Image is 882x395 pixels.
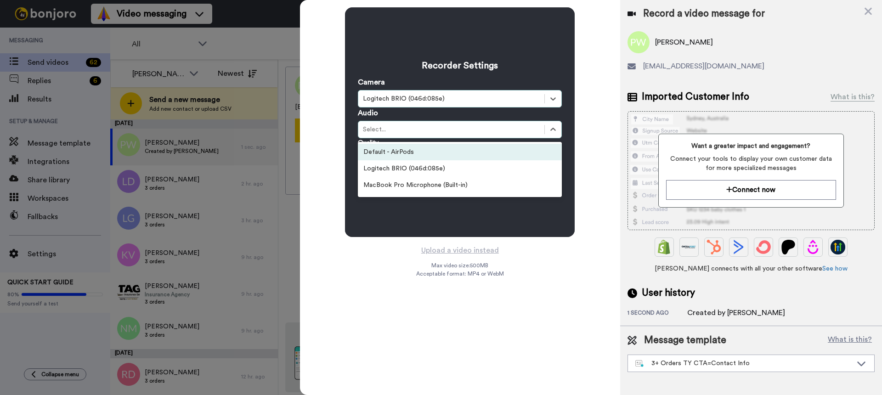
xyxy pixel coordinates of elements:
div: Logitech BRIO (046d:085e) [358,160,562,177]
span: User history [642,286,695,300]
div: AirPods [358,193,562,210]
img: Drip [806,240,820,254]
label: Camera [358,77,385,88]
a: See how [822,265,848,272]
span: Want a greater impact and engagement? [666,141,836,151]
div: Default - AirPods [358,144,562,160]
div: MacBook Pro Microphone (Built-in) [358,177,562,193]
span: Max video size: 500 MB [431,262,488,269]
div: 1 second ago [628,309,687,318]
img: Patreon [781,240,796,254]
label: Audio [358,107,378,118]
button: Connect now [666,180,836,200]
span: [EMAIL_ADDRESS][DOMAIN_NAME] [643,61,764,72]
img: nextgen-template.svg [635,360,644,367]
img: Hubspot [707,240,721,254]
div: 3+ Orders TY CTA=Contact Info [635,359,852,368]
img: Ontraport [682,240,696,254]
button: What is this? [825,333,875,347]
span: Connect your tools to display your own customer data for more specialized messages [666,154,836,173]
img: ActiveCampaign [731,240,746,254]
img: Shopify [657,240,672,254]
span: Acceptable format: MP4 or WebM [416,270,504,277]
div: Created by [PERSON_NAME] [687,307,785,318]
span: [PERSON_NAME] connects with all your other software [628,264,875,273]
div: Select... [363,125,540,134]
span: Message template [644,333,726,347]
label: Quality [358,138,379,147]
img: ConvertKit [756,240,771,254]
div: What is this? [831,91,875,102]
div: Logitech BRIO (046d:085e) [363,94,540,103]
h3: Recorder Settings [358,59,562,72]
button: Upload a video instead [418,244,502,256]
img: GoHighLevel [831,240,845,254]
span: Imported Customer Info [642,90,749,104]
